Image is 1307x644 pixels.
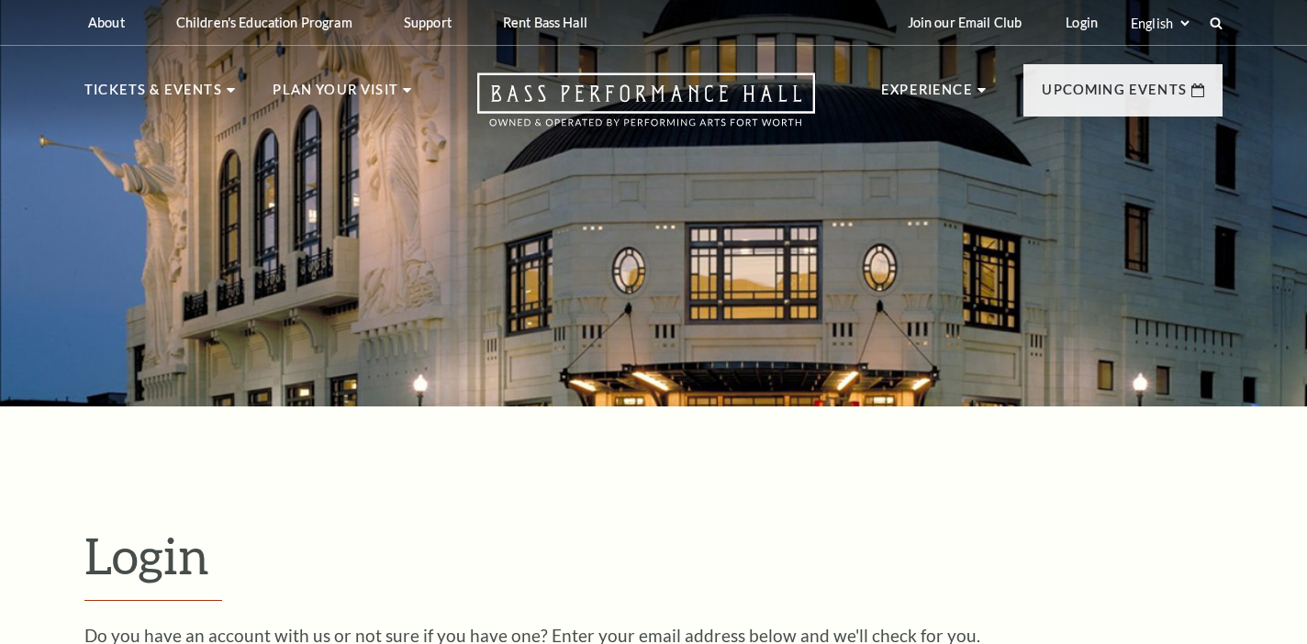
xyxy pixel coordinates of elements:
p: About [88,15,125,30]
p: Upcoming Events [1042,79,1187,112]
p: Plan Your Visit [273,79,398,112]
p: Support [404,15,452,30]
p: Do you have an account with us or not sure if you have one? Enter your email address below and we... [84,627,1223,644]
span: Login [84,526,209,584]
p: Tickets & Events [84,79,222,112]
p: Rent Bass Hall [503,15,587,30]
select: Select: [1127,15,1192,32]
p: Children's Education Program [176,15,352,30]
p: Experience [881,79,973,112]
